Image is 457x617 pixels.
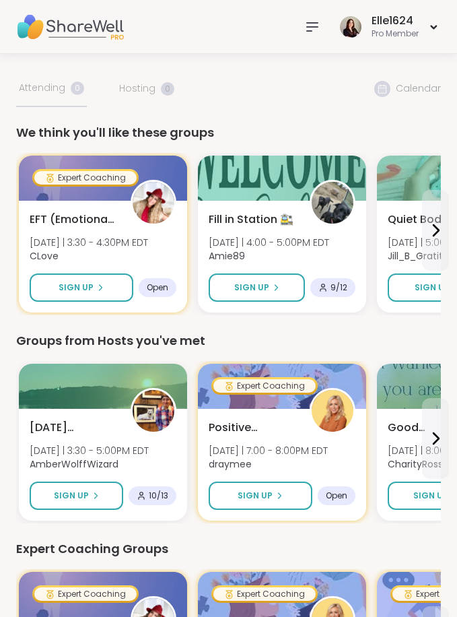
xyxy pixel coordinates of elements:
[415,282,450,294] span: Sign Up
[30,249,59,263] b: CLove
[209,444,328,457] span: [DATE] | 7:00 - 8:00PM EDT
[234,282,269,294] span: Sign Up
[16,331,441,350] div: Groups from Hosts you've met
[16,3,124,51] img: ShareWell Nav Logo
[209,236,329,249] span: [DATE] | 4:00 - 5:00PM EDT
[54,490,89,502] span: Sign Up
[30,420,116,436] span: [DATE] Afternoon Body Double Buddies
[209,420,295,436] span: Positive Psychology for Everyday Happiness
[372,13,419,28] div: Elle1624
[209,249,245,263] b: Amie89
[30,482,123,510] button: Sign Up
[209,273,305,302] button: Sign Up
[34,587,137,601] div: Expert Coaching
[238,490,273,502] span: Sign Up
[59,282,94,294] span: Sign Up
[340,16,361,38] img: Elle1624
[30,444,149,457] span: [DATE] | 3:30 - 5:00PM EDT
[312,182,353,224] img: Amie89
[209,212,293,228] span: Fill in Station 🚉
[30,457,118,471] b: AmberWolffWizard
[213,379,316,393] div: Expert Coaching
[30,273,133,302] button: Sign Up
[209,482,312,510] button: Sign Up
[133,390,174,432] img: AmberWolffWizard
[30,212,116,228] span: EFT (Emotional Freedom Technique)
[388,457,443,471] b: CharityRoss
[312,390,353,432] img: draymee
[147,282,168,293] span: Open
[213,587,316,601] div: Expert Coaching
[30,236,148,249] span: [DATE] | 3:30 - 4:30PM EDT
[413,490,448,502] span: Sign Up
[149,490,168,501] span: 10 / 13
[372,28,419,40] div: Pro Member
[209,457,252,471] b: draymee
[133,182,174,224] img: CLove
[330,282,347,293] span: 9 / 12
[16,540,441,558] div: Expert Coaching Groups
[326,490,347,501] span: Open
[16,123,441,142] div: We think you'll like these groups
[34,171,137,185] div: Expert Coaching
